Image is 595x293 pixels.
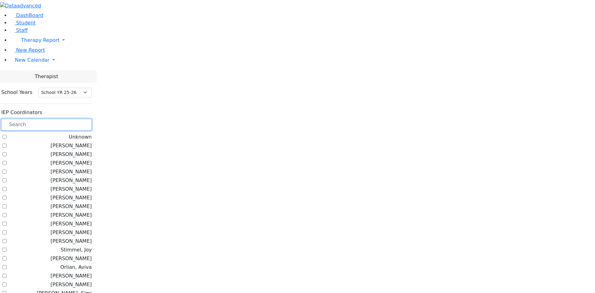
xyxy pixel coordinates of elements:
[10,27,28,33] a: Staff
[61,246,92,254] label: Stimmel, Joy
[51,159,92,167] label: [PERSON_NAME]
[16,27,28,33] span: Staff
[51,255,92,262] label: [PERSON_NAME]
[10,20,36,26] a: Student
[69,133,92,141] label: Unknown
[15,57,50,63] span: New Calendar
[51,272,92,280] label: [PERSON_NAME]
[21,37,59,43] span: Therapy Report
[10,54,595,66] a: New Calendar
[51,211,92,219] label: [PERSON_NAME]
[51,203,92,210] label: [PERSON_NAME]
[51,194,92,202] label: [PERSON_NAME]
[51,151,92,158] label: [PERSON_NAME]
[51,281,92,288] label: [PERSON_NAME]
[35,73,58,80] span: Therapist
[1,119,92,131] input: Search
[10,34,595,47] a: Therapy Report
[16,12,43,18] span: DashBoard
[51,185,92,193] label: [PERSON_NAME]
[51,177,92,184] label: [PERSON_NAME]
[51,220,92,228] label: [PERSON_NAME]
[10,12,43,18] a: DashBoard
[1,109,42,116] label: IEP Coordinators
[51,229,92,236] label: [PERSON_NAME]
[16,47,45,53] span: New Report
[16,20,36,26] span: Student
[51,168,92,175] label: [PERSON_NAME]
[51,142,92,149] label: [PERSON_NAME]
[1,89,32,96] label: School Years
[10,47,45,53] a: New Report
[60,264,92,271] label: Orlian, Aviva
[51,238,92,245] label: [PERSON_NAME]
